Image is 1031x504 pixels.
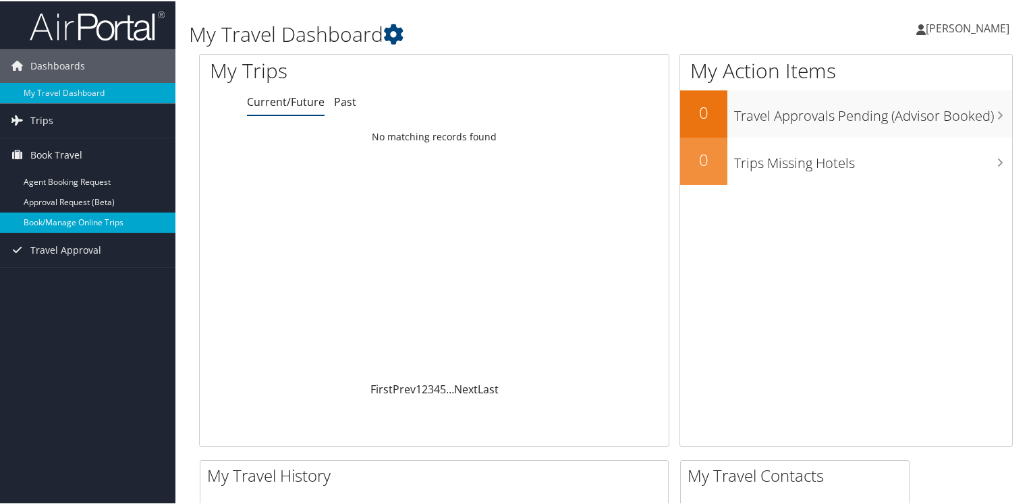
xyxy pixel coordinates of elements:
[434,381,440,395] a: 4
[446,381,454,395] span: …
[454,381,478,395] a: Next
[680,55,1012,84] h1: My Action Items
[334,93,356,108] a: Past
[916,7,1023,47] a: [PERSON_NAME]
[680,136,1012,184] a: 0Trips Missing Hotels
[30,232,101,266] span: Travel Approval
[926,20,1009,34] span: [PERSON_NAME]
[734,146,1012,171] h3: Trips Missing Hotels
[680,100,727,123] h2: 0
[680,147,727,170] h2: 0
[734,99,1012,124] h3: Travel Approvals Pending (Advisor Booked)
[200,123,669,148] td: No matching records found
[440,381,446,395] a: 5
[207,463,668,486] h2: My Travel History
[680,89,1012,136] a: 0Travel Approvals Pending (Advisor Booked)
[416,381,422,395] a: 1
[478,381,499,395] a: Last
[30,103,53,136] span: Trips
[428,381,434,395] a: 3
[370,381,393,395] a: First
[247,93,325,108] a: Current/Future
[210,55,464,84] h1: My Trips
[422,381,428,395] a: 2
[30,137,82,171] span: Book Travel
[30,48,85,82] span: Dashboards
[30,9,165,40] img: airportal-logo.png
[189,19,745,47] h1: My Travel Dashboard
[688,463,909,486] h2: My Travel Contacts
[393,381,416,395] a: Prev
